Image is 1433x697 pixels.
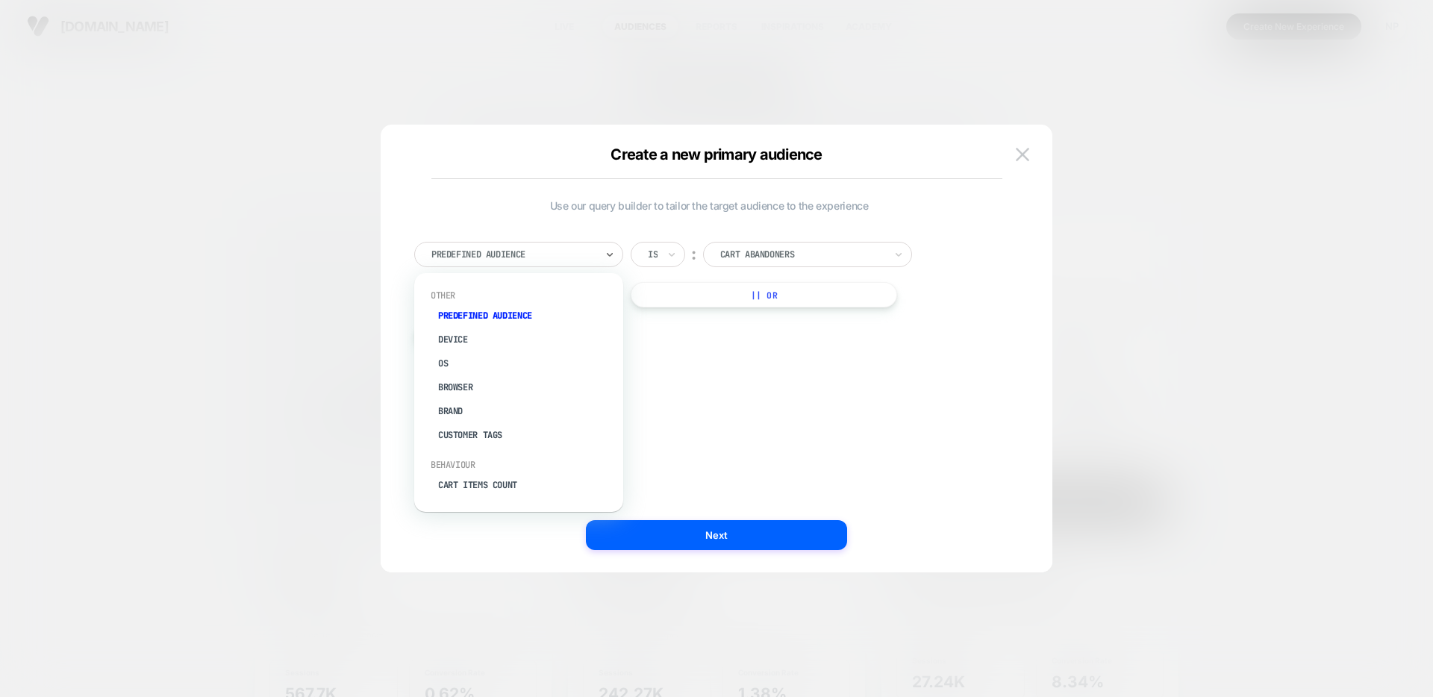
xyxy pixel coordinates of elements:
[687,245,702,265] div: ︰
[1016,148,1029,160] img: close
[631,282,897,307] button: || Or
[429,304,623,328] div: Predefined Audience
[422,290,616,301] div: Other
[431,146,1002,163] div: Create a new primary audience
[429,328,623,351] div: Device
[414,199,1004,212] span: Use our query builder to tailor the target audience to the experience
[429,351,623,375] div: OS
[586,520,847,550] button: Next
